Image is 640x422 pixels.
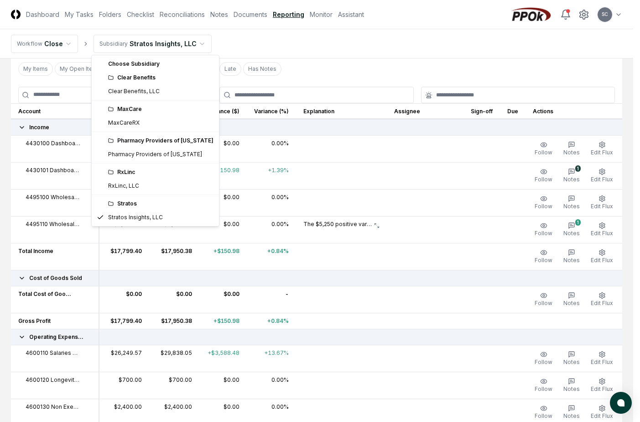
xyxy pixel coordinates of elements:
div: Choose Subsidiary [94,57,217,71]
div: RxLinc, LLC [108,182,139,190]
div: Pharmacy Providers of [US_STATE] [108,137,213,145]
div: MaxCare [108,105,213,113]
div: Clear Benefits, LLC [108,87,160,95]
div: RxLinc [108,168,213,176]
div: Clear Benefits [108,74,213,82]
div: Stratos Insights, LLC [108,213,163,222]
div: Stratos [108,200,213,208]
div: Pharmacy Providers of [US_STATE] [108,150,202,158]
div: MaxCareRX [108,119,140,127]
